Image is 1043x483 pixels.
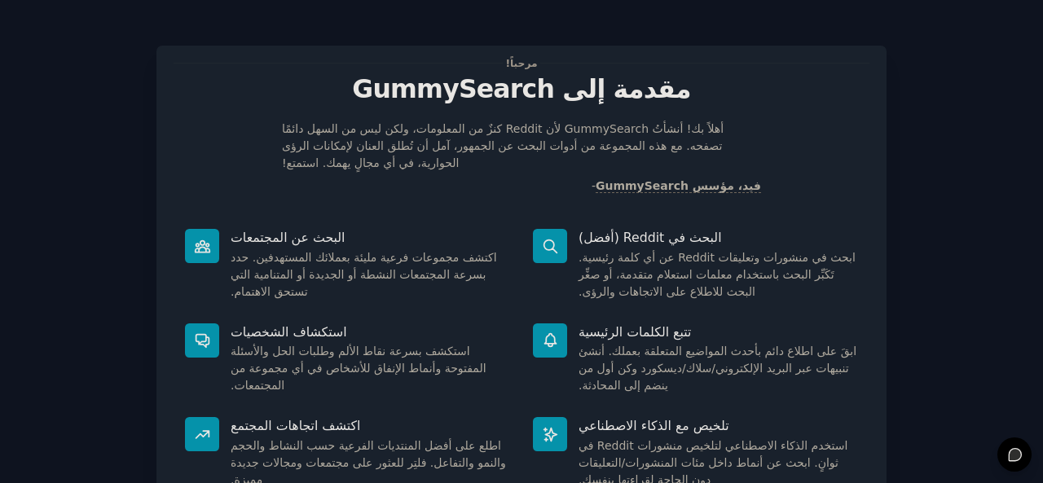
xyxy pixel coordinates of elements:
font: ابحث في منشورات وتعليقات Reddit عن أي كلمة رئيسية. تَكَبِّر البحث باستخدام معلمات استعلام متقدمة،... [579,251,856,298]
font: تتبع الكلمات الرئيسية [579,324,691,340]
font: البحث في Reddit (أفضل) [579,230,722,245]
font: اكتشف اتجاهات المجتمع [231,418,360,433]
font: - [592,179,596,192]
font: اكتشف مجموعات فرعية مليئة بعملائك المستهدفين. حدد بسرعة المجتمعات النشطة أو الجديدة أو المتنامية ... [231,251,497,298]
font: فيد، مؤسس GummySearch [596,179,761,192]
font: استكشف بسرعة نقاط الألم وطلبات الحل والأسئلة المفتوحة وأنماط الإنفاق للأشخاص في أي مجموعة من المج... [231,345,486,392]
font: أهلاً بك! أنشأتُ GummySearch لأن Reddit كنزٌ من المعلومات، ولكن ليس من السهل دائمًا تصفحه. مع هذه... [282,122,724,169]
font: البحث عن المجتمعات [231,230,345,245]
font: استكشاف الشخصيات [231,324,347,340]
font: ابقَ على اطلاع دائم بأحدث المواضيع المتعلقة بعملك. أنشئ تنبيهات عبر البريد الإلكتروني/سلاك/ديسكور... [579,345,856,392]
font: مرحباً! [505,58,537,69]
font: تلخيص مع الذكاء الاصطناعي [579,418,729,433]
a: فيد، مؤسس GummySearch [596,179,761,193]
font: مقدمة إلى GummySearch [352,74,690,103]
